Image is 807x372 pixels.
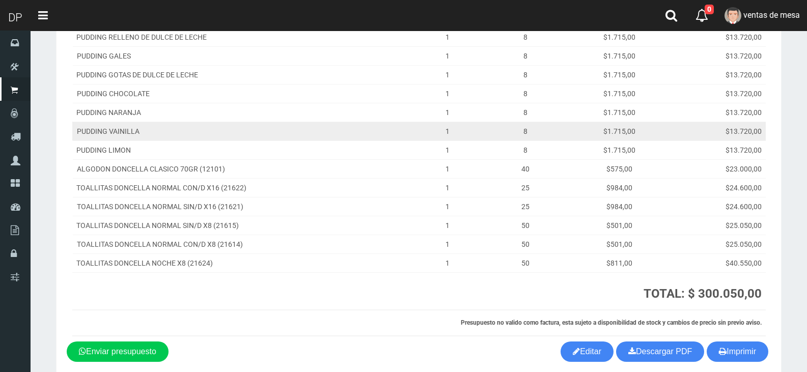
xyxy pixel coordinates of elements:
td: 1 [415,84,480,103]
td: 8 [480,122,571,140]
span: 0 [705,5,714,14]
td: 8 [480,46,571,65]
td: $984,00 [571,197,667,216]
td: $13.720,00 [668,65,766,84]
td: $811,00 [571,253,667,272]
td: PUDDING VAINILLA [72,122,415,140]
td: $1.715,00 [571,122,667,140]
td: $25.050,00 [668,235,766,253]
td: $1.715,00 [571,65,667,84]
td: $575,00 [571,159,667,178]
td: $13.720,00 [668,46,766,65]
td: TOALLITAS DONCELLA NORMAL CON/D X8 (21614) [72,235,415,253]
strong: Presupuesto no valido como factura, esta sujeto a disponibilidad de stock y cambios de precio sin... [461,319,762,326]
td: 50 [480,216,571,235]
td: $40.550,00 [668,253,766,272]
a: Enviar presupuesto [67,341,169,362]
td: PUDDING CHOCOLATE [72,84,415,103]
td: TOALLITAS DONCELLA NOCHE X8 (21624) [72,253,415,272]
td: 1 [415,65,480,84]
td: $1.715,00 [571,84,667,103]
button: Imprimir [707,341,768,362]
td: 1 [415,197,480,216]
td: $24.600,00 [668,197,766,216]
td: 1 [415,216,480,235]
td: PUDDING GALES [72,46,415,65]
td: TOALLITAS DONCELLA NORMAL SIN/D X16 (21621) [72,197,415,216]
td: 1 [415,140,480,159]
td: $24.600,00 [668,178,766,197]
td: $1.715,00 [571,140,667,159]
td: $501,00 [571,216,667,235]
td: TOALLITAS DONCELLA NORMAL SIN/D X8 (21615) [72,216,415,235]
td: 8 [480,84,571,103]
td: $13.720,00 [668,103,766,122]
td: 1 [415,103,480,122]
td: $23.000,00 [668,159,766,178]
td: 25 [480,178,571,197]
a: Editar [561,341,614,362]
td: 1 [415,159,480,178]
td: 1 [415,235,480,253]
td: 1 [415,46,480,65]
td: 8 [480,65,571,84]
td: 1 [415,122,480,140]
td: ALGODON DONCELLA CLASICO 70GR (12101) [72,159,415,178]
td: $1.715,00 [571,103,667,122]
td: 1 [415,27,480,46]
td: 50 [480,253,571,272]
td: 1 [415,253,480,272]
td: $13.720,00 [668,27,766,46]
a: Descargar PDF [616,341,704,362]
td: $1.715,00 [571,46,667,65]
td: $1.715,00 [571,27,667,46]
td: 1 [415,178,480,197]
td: $984,00 [571,178,667,197]
td: 8 [480,27,571,46]
td: $13.720,00 [668,84,766,103]
span: ventas de mesa [743,10,800,20]
span: Enviar presupuesto [86,347,156,356]
td: $13.720,00 [668,122,766,140]
td: TOALLITAS DONCELLA NORMAL CON/D X16 (21622) [72,178,415,197]
img: User Image [725,7,741,24]
td: 40 [480,159,571,178]
td: $25.050,00 [668,216,766,235]
td: PUDDING RELLENO DE DULCE DE LECHE [72,27,415,46]
td: 8 [480,103,571,122]
td: $501,00 [571,235,667,253]
td: $13.720,00 [668,140,766,159]
td: PUDDING GOTAS DE DULCE DE LECHE [72,65,415,84]
strong: TOTAL: $ 300.050,00 [644,287,762,301]
td: 50 [480,235,571,253]
td: 25 [480,197,571,216]
td: PUDDING LIMON [72,140,415,159]
td: 8 [480,140,571,159]
td: PUDDING NARANJA [72,103,415,122]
